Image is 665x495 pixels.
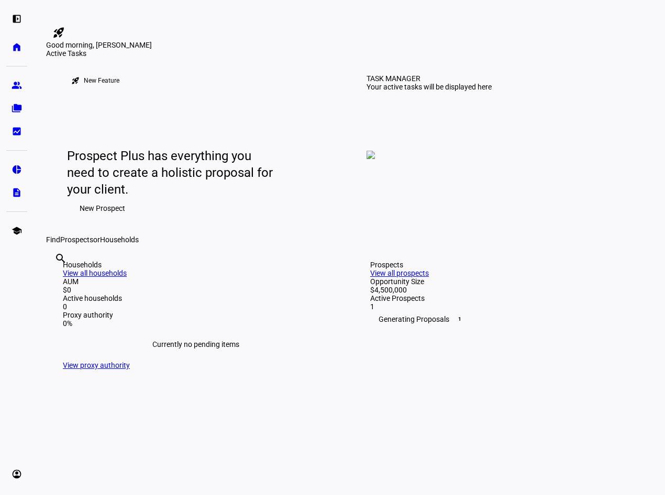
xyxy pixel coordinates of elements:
[63,302,328,311] div: 0
[12,187,22,198] eth-mat-symbol: description
[54,252,67,265] mat-icon: search
[100,235,139,244] span: Households
[370,294,636,302] div: Active Prospects
[370,311,636,328] div: Generating Proposals
[370,269,429,277] a: View all prospects
[46,49,652,58] div: Active Tasks
[80,198,125,219] span: New Prospect
[54,266,57,279] input: Enter name of prospect or household
[6,121,27,142] a: bid_landscape
[12,103,22,114] eth-mat-symbol: folder_copy
[367,74,420,83] div: TASK MANAGER
[370,302,636,311] div: 1
[6,182,27,203] a: description
[46,235,652,244] div: Find or
[63,286,328,294] div: $0
[12,469,22,479] eth-mat-symbol: account_circle
[63,311,328,319] div: Proxy authority
[67,198,138,219] button: New Prospect
[71,76,80,85] mat-icon: rocket_launch
[367,151,375,159] img: empty-tasks.png
[367,83,492,91] div: Your active tasks will be displayed here
[12,226,22,236] eth-mat-symbol: school
[63,261,328,269] div: Households
[63,328,328,361] div: Currently no pending items
[60,235,93,244] span: Prospects
[84,76,119,85] div: New Feature
[12,80,22,91] eth-mat-symbol: group
[63,269,127,277] a: View all households
[12,126,22,137] eth-mat-symbol: bid_landscape
[46,41,652,49] div: Good morning, [PERSON_NAME]
[63,319,328,328] div: 0%
[6,37,27,58] a: home
[456,315,464,323] span: 1
[370,277,636,286] div: Opportunity Size
[52,26,65,39] mat-icon: rocket_launch
[67,148,273,198] div: Prospect Plus has everything you need to create a holistic proposal for your client.
[6,98,27,119] a: folder_copy
[12,164,22,175] eth-mat-symbol: pie_chart
[12,14,22,24] eth-mat-symbol: left_panel_open
[370,286,636,294] div: $4,500,000
[6,159,27,180] a: pie_chart
[63,361,130,369] a: View proxy authority
[370,261,636,269] div: Prospects
[63,277,328,286] div: AUM
[12,42,22,52] eth-mat-symbol: home
[63,294,328,302] div: Active households
[6,75,27,96] a: group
